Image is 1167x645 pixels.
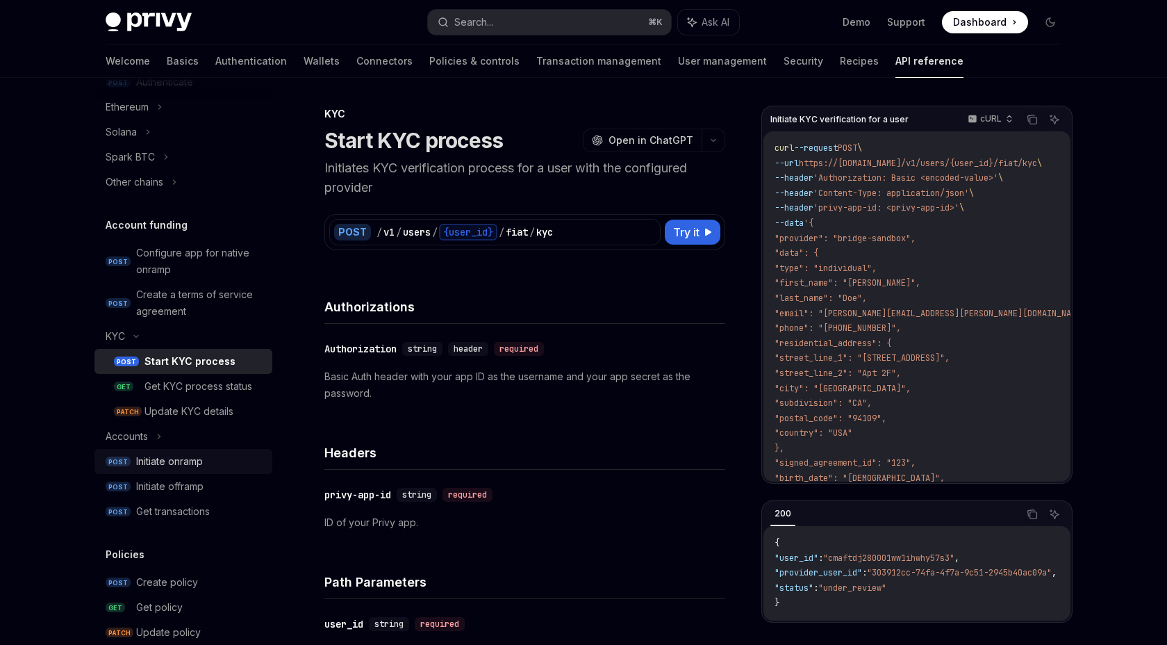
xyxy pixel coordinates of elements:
a: Policies & controls [429,44,520,78]
div: {user_id} [439,224,497,240]
a: Dashboard [942,11,1028,33]
div: fiat [506,225,528,239]
div: Update policy [136,624,201,641]
img: dark logo [106,13,192,32]
a: Connectors [356,44,413,78]
span: "provider": "bridge-sandbox", [775,233,916,244]
div: user_id [324,617,363,631]
span: Ask AI [702,15,729,29]
div: Configure app for native onramp [136,245,264,278]
span: \ [969,188,974,199]
div: required [415,617,465,631]
a: POSTCreate policy [94,570,272,595]
span: "street_line_2": "Apt 2F", [775,368,901,379]
h5: Account funding [106,217,188,234]
span: POST [114,357,139,367]
span: 'Content-Type: application/json' [813,188,969,199]
div: privy-app-id [324,488,391,502]
button: Open in ChatGPT [583,129,702,152]
a: PATCHUpdate policy [94,620,272,645]
span: --data [775,218,804,229]
div: Initiate onramp [136,453,203,470]
h4: Path Parameters [324,573,725,591]
div: KYC [324,107,725,121]
div: required [442,488,493,502]
span: { [775,537,779,548]
span: string [408,343,437,354]
span: POST [106,507,131,517]
span: \ [959,202,964,213]
div: Start KYC process [144,353,235,370]
span: "last_name": "Doe", [775,293,867,304]
div: Create a terms of service agreement [136,286,264,320]
div: / [432,225,438,239]
a: POSTInitiate onramp [94,449,272,474]
a: POSTCreate a terms of service agreement [94,282,272,324]
button: Copy the contents from the code block [1023,505,1041,523]
button: Toggle dark mode [1039,11,1061,33]
span: string [374,619,404,630]
span: : [813,582,818,594]
h4: Headers [324,443,725,462]
a: POSTStart KYC process [94,349,272,374]
button: Search...⌘K [428,10,671,35]
span: "phone": "[PHONE_NUMBER]", [775,322,901,334]
a: POSTConfigure app for native onramp [94,240,272,282]
a: API reference [895,44,963,78]
span: \ [1037,158,1042,169]
span: '{ [804,218,813,229]
span: POST [106,256,131,267]
span: GET [106,603,125,613]
div: Update KYC details [144,403,233,420]
div: Authorization [324,342,397,356]
span: "data": { [775,247,818,259]
span: ⌘ K [648,17,663,28]
span: GET [114,382,133,392]
span: }, [775,443,784,454]
h4: Authorizations [324,297,725,316]
a: GETGet policy [94,595,272,620]
a: PATCHUpdate KYC details [94,399,272,424]
div: Create policy [136,574,198,591]
span: "type": "individual", [775,263,877,274]
span: "under_review" [818,582,886,594]
span: --header [775,172,813,183]
div: v1 [383,225,395,239]
div: Ethereum [106,99,149,115]
span: "first_name": "[PERSON_NAME]", [775,277,920,288]
span: "user_id" [775,553,818,564]
span: POST [106,578,131,588]
p: ID of your Privy app. [324,514,725,531]
span: , [954,553,959,564]
a: Authentication [215,44,287,78]
div: KYC [106,328,125,345]
span: header [454,343,483,354]
a: Demo [843,15,870,29]
span: Open in ChatGPT [609,133,693,147]
div: Spark BTC [106,149,155,165]
a: Support [887,15,925,29]
div: Other chains [106,174,163,190]
div: users [403,225,431,239]
span: "email": "[PERSON_NAME][EMAIL_ADDRESS][PERSON_NAME][DOMAIN_NAME]", [775,308,1095,319]
span: --request [794,142,838,154]
span: PATCH [106,628,133,638]
span: "city": "[GEOGRAPHIC_DATA]", [775,383,911,394]
div: / [376,225,382,239]
span: "birth_date": "[DEMOGRAPHIC_DATA]", [775,473,945,484]
div: Get KYC process status [144,378,252,395]
h5: Policies [106,546,144,563]
button: Ask AI [678,10,739,35]
a: Basics [167,44,199,78]
div: Get policy [136,599,183,616]
span: https://[DOMAIN_NAME]/v1/users/{user_id}/fiat/kyc [799,158,1037,169]
span: , [1052,567,1057,578]
button: Ask AI [1045,111,1063,129]
a: Security [784,44,823,78]
div: Accounts [106,428,148,445]
div: Solana [106,124,137,140]
span: --header [775,188,813,199]
span: Try it [673,224,700,240]
a: Transaction management [536,44,661,78]
span: string [402,489,431,500]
